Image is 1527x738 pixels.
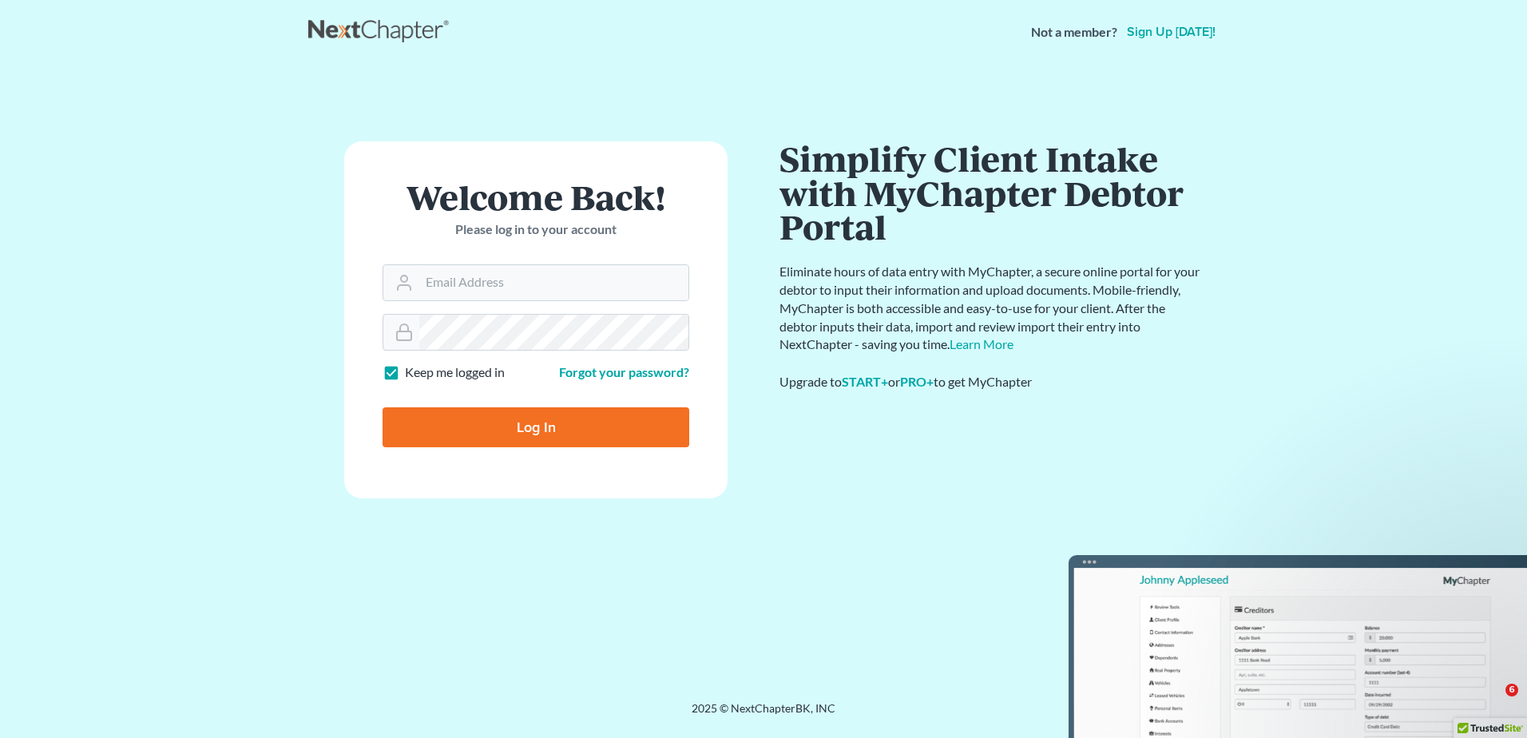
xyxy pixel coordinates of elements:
iframe: Intercom live chat [1473,684,1511,722]
a: Learn More [950,336,1013,351]
p: Please log in to your account [383,220,689,239]
a: START+ [842,374,888,389]
h1: Simplify Client Intake with MyChapter Debtor Portal [779,141,1203,244]
p: Eliminate hours of data entry with MyChapter, a secure online portal for your debtor to input the... [779,263,1203,354]
span: 6 [1505,684,1518,696]
a: PRO+ [900,374,934,389]
input: Log In [383,407,689,447]
strong: Not a member? [1031,23,1117,42]
a: Forgot your password? [559,364,689,379]
input: Email Address [419,265,688,300]
div: Upgrade to or to get MyChapter [779,373,1203,391]
div: 2025 © NextChapterBK, INC [308,700,1219,729]
a: Sign up [DATE]! [1124,26,1219,38]
label: Keep me logged in [405,363,505,382]
h1: Welcome Back! [383,180,689,214]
